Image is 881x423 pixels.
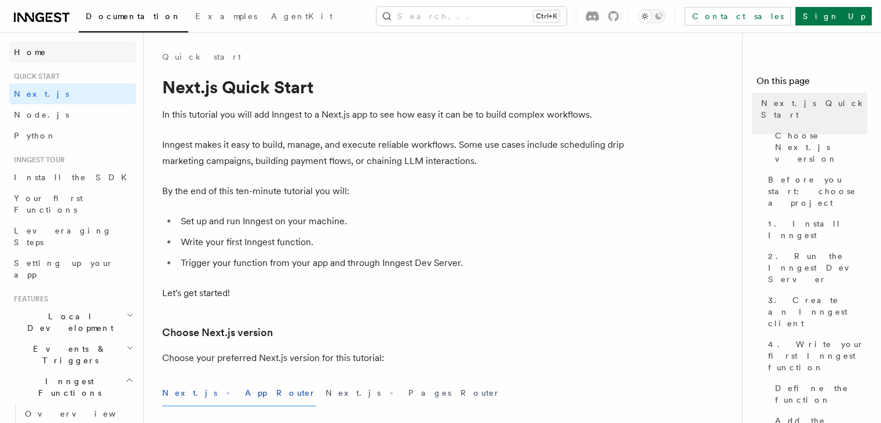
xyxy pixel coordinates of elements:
[533,10,560,22] kbd: Ctrl+K
[9,311,126,334] span: Local Development
[685,7,791,25] a: Contact sales
[162,324,273,341] a: Choose Next.js version
[756,93,867,125] a: Next.js Quick Start
[775,130,867,165] span: Choose Next.js version
[14,173,134,182] span: Install the SDK
[264,3,339,31] a: AgentKit
[761,97,867,121] span: Next.js Quick Start
[9,72,60,81] span: Quick start
[162,350,626,366] p: Choose your preferred Next.js version for this tutorial:
[770,378,867,410] a: Define the function
[14,89,69,99] span: Next.js
[25,409,144,418] span: Overview
[9,42,136,63] a: Home
[14,194,83,214] span: Your first Functions
[86,12,181,21] span: Documentation
[768,338,867,373] span: 4. Write your first Inngest function
[9,253,136,285] a: Setting up your app
[9,338,136,371] button: Events & Triggers
[763,213,867,246] a: 1. Install Inngest
[162,51,241,63] a: Quick start
[162,285,626,301] p: Let's get started!
[9,188,136,220] a: Your first Functions
[763,246,867,290] a: 2. Run the Inngest Dev Server
[326,380,500,406] button: Next.js - Pages Router
[162,76,626,97] h1: Next.js Quick Start
[9,83,136,104] a: Next.js
[756,74,867,93] h4: On this page
[14,258,114,279] span: Setting up your app
[195,12,257,21] span: Examples
[188,3,264,31] a: Examples
[768,218,867,241] span: 1. Install Inngest
[9,220,136,253] a: Leveraging Steps
[162,107,626,123] p: In this tutorial you will add Inngest to a Next.js app to see how easy it can be to build complex...
[9,155,65,165] span: Inngest tour
[14,226,112,247] span: Leveraging Steps
[9,104,136,125] a: Node.js
[14,46,46,58] span: Home
[638,9,666,23] button: Toggle dark mode
[177,213,626,229] li: Set up and run Inngest on your machine.
[14,110,69,119] span: Node.js
[768,174,867,209] span: Before you start: choose a project
[775,382,867,406] span: Define the function
[9,167,136,188] a: Install the SDK
[376,7,566,25] button: Search...Ctrl+K
[9,125,136,146] a: Python
[9,375,125,399] span: Inngest Functions
[763,334,867,378] a: 4. Write your first Inngest function
[162,183,626,199] p: By the end of this ten-minute tutorial you will:
[795,7,872,25] a: Sign Up
[770,125,867,169] a: Choose Next.js version
[162,137,626,169] p: Inngest makes it easy to build, manage, and execute reliable workflows. Some use cases include sc...
[177,255,626,271] li: Trigger your function from your app and through Inngest Dev Server.
[9,306,136,338] button: Local Development
[768,250,867,285] span: 2. Run the Inngest Dev Server
[271,12,332,21] span: AgentKit
[768,294,867,329] span: 3. Create an Inngest client
[9,294,48,304] span: Features
[763,169,867,213] a: Before you start: choose a project
[162,380,316,406] button: Next.js - App Router
[14,131,56,140] span: Python
[763,290,867,334] a: 3. Create an Inngest client
[79,3,188,32] a: Documentation
[9,371,136,403] button: Inngest Functions
[9,343,126,366] span: Events & Triggers
[177,234,626,250] li: Write your first Inngest function.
